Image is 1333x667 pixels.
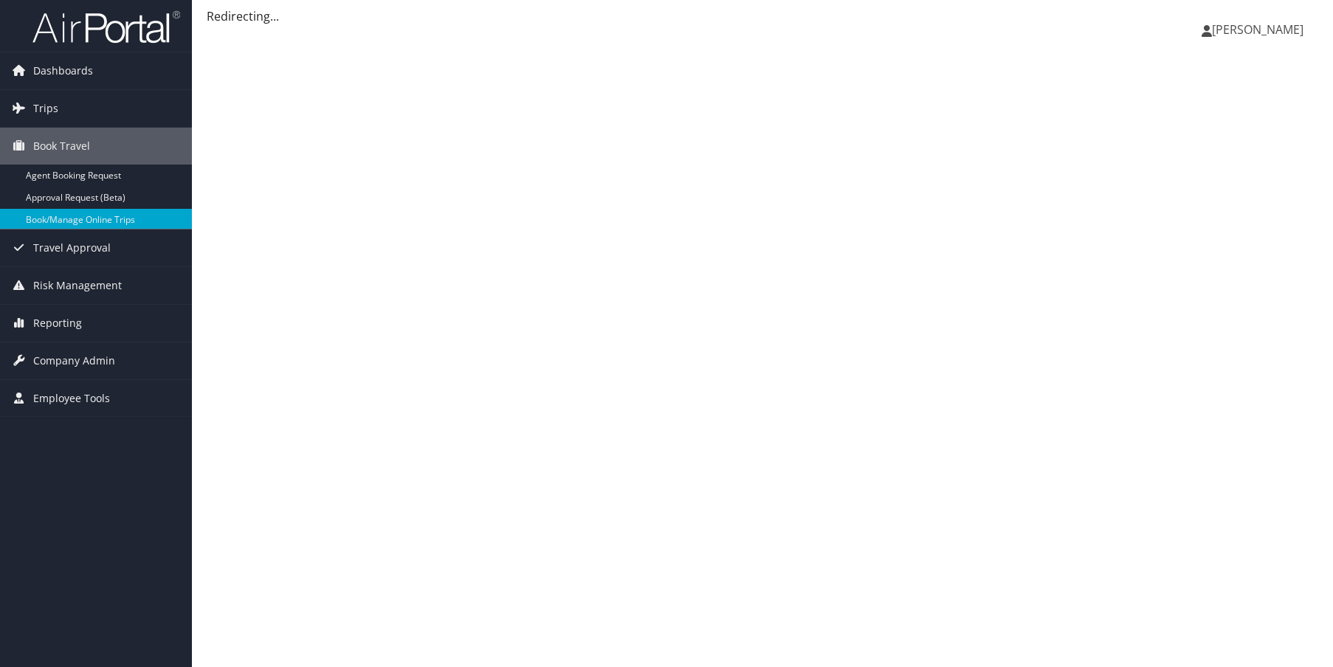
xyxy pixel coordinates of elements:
[33,342,115,379] span: Company Admin
[207,7,1318,25] div: Redirecting...
[33,267,122,304] span: Risk Management
[33,229,111,266] span: Travel Approval
[1212,21,1303,38] span: [PERSON_NAME]
[33,305,82,342] span: Reporting
[1202,7,1318,52] a: [PERSON_NAME]
[33,128,90,165] span: Book Travel
[33,380,110,417] span: Employee Tools
[33,90,58,127] span: Trips
[33,52,93,89] span: Dashboards
[32,10,180,44] img: airportal-logo.png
